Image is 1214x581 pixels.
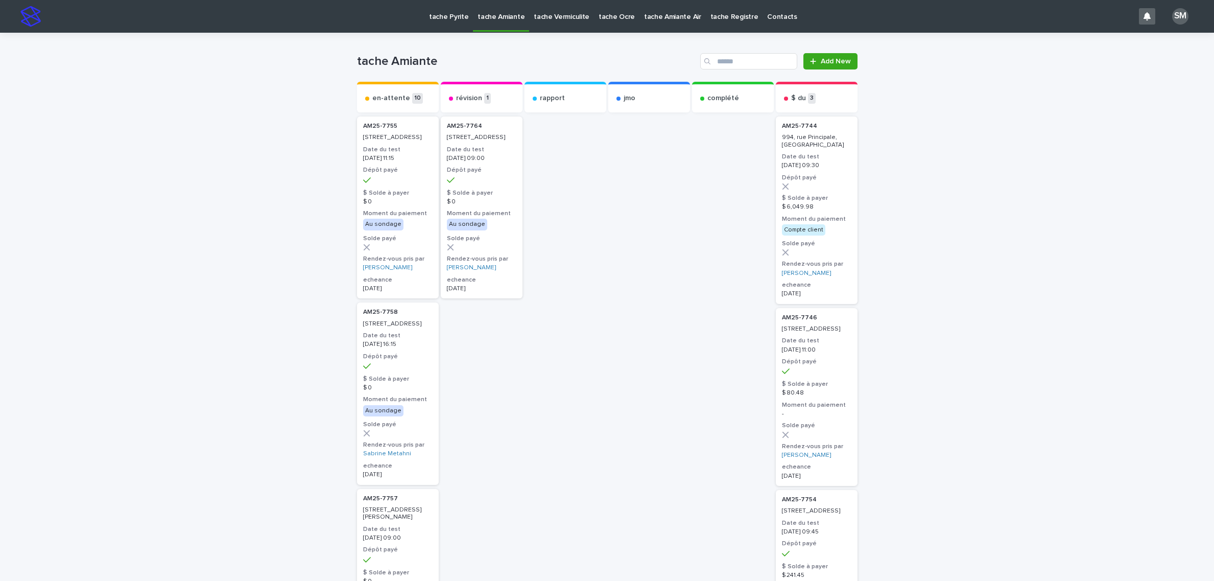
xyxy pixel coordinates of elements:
p: [DATE] 09:00 [447,155,516,162]
p: [STREET_ADDRESS] [782,507,851,515]
p: [STREET_ADDRESS][PERSON_NAME] [363,506,433,521]
a: AM25-7758 [STREET_ADDRESS]Date du test[DATE] 16:15Dépôt payé$ Solde à payer$ 0Moment du paiementA... [357,303,439,484]
p: [DATE] 09:45 [782,528,851,536]
p: [DATE] 09:00 [363,534,433,542]
h3: Date du test [782,337,851,345]
p: $ 241.45 [782,572,851,579]
h3: $ Solde à payer [782,563,851,571]
a: AM25-7764 [STREET_ADDRESS]Date du test[DATE] 09:00Dépôt payé$ Solde à payer$ 0Moment du paiementA... [441,117,522,298]
p: [DATE] [782,473,851,480]
p: 3 [808,93,816,104]
a: AM25-7755 [STREET_ADDRESS]Date du test[DATE] 11:15Dépôt payé$ Solde à payer$ 0Moment du paiementA... [357,117,439,298]
h3: Dépôt payé [782,174,851,182]
p: AM25-7744 [782,123,851,130]
h3: $ Solde à payer [447,189,516,197]
h3: $ Solde à payer [363,189,433,197]
div: Compte client [782,224,825,236]
a: AM25-7746 [STREET_ADDRESS]Date du test[DATE] 11:00Dépôt payé$ Solde à payer$ 80.48Moment du paiem... [776,308,858,486]
p: [DATE] [447,285,516,292]
h3: Solde payé [782,240,851,248]
h3: Solde payé [782,422,851,430]
p: révision [456,94,482,103]
h3: $ Solde à payer [782,380,851,388]
div: Au sondage [363,219,403,230]
p: [STREET_ADDRESS] [363,134,433,141]
h3: Solde payé [363,421,433,429]
p: [DATE] 11:15 [363,155,433,162]
p: - [782,410,851,417]
p: [DATE] [363,471,433,478]
p: AM25-7764 [447,123,516,130]
p: AM25-7755 [363,123,433,130]
p: AM25-7757 [363,495,433,502]
a: Sabrine Metahni [363,450,411,457]
p: AM25-7754 [782,496,851,503]
p: en-attente [372,94,410,103]
h3: Moment du paiement [363,210,433,218]
h3: $ Solde à payer [363,569,433,577]
p: [STREET_ADDRESS] [447,134,516,141]
p: [STREET_ADDRESS] [782,326,851,333]
p: [DATE] [782,290,851,297]
span: Add New [821,58,851,65]
h3: Dépôt payé [363,166,433,174]
p: [STREET_ADDRESS] [363,320,433,328]
p: [DATE] 09:30 [782,162,851,169]
h3: Dépôt payé [363,353,433,361]
h3: Rendez-vous pris par [782,443,851,451]
h3: $ Solde à payer [782,194,851,202]
h3: Date du test [363,332,433,340]
p: rapport [540,94,565,103]
h3: $ Solde à payer [363,375,433,383]
h3: Dépôt payé [447,166,516,174]
a: AM25-7744 994, rue Principale, [GEOGRAPHIC_DATA]Date du test[DATE] 09:30Dépôt payé$ Solde à payer... [776,117,858,304]
h3: Date du test [447,146,516,154]
h1: tache Amiante [357,54,697,69]
p: $ 0 [363,384,433,391]
p: 994, rue Principale, [GEOGRAPHIC_DATA] [782,134,851,149]
h3: echeance [363,276,433,284]
h3: echeance [363,462,433,470]
h3: Rendez-vous pris par [363,441,433,449]
h3: Moment du paiement [363,396,433,404]
h3: Date du test [782,519,851,527]
p: complété [707,94,739,103]
h3: Rendez-vous pris par [782,260,851,268]
img: stacker-logo-s-only.png [20,6,41,27]
a: [PERSON_NAME] [782,452,831,459]
h3: Solde payé [447,235,516,243]
h3: Solde payé [363,235,433,243]
p: jmo [624,94,635,103]
h3: Moment du paiement [447,210,516,218]
h3: Dépôt payé [363,546,433,554]
p: $ 80.48 [782,389,851,397]
h3: echeance [782,281,851,289]
p: 10 [412,93,423,104]
p: $ 0 [447,198,516,205]
a: Add New [803,53,857,69]
h3: Date du test [782,153,851,161]
input: Search [700,53,797,69]
div: SM [1172,8,1188,25]
p: [DATE] 11:00 [782,346,851,354]
p: $ 0 [363,198,433,205]
h3: Rendez-vous pris par [363,255,433,263]
h3: Dépôt payé [782,540,851,548]
div: Au sondage [447,219,487,230]
p: 1 [484,93,491,104]
a: [PERSON_NAME] [447,264,496,271]
p: AM25-7746 [782,314,851,321]
h3: echeance [782,463,851,471]
a: [PERSON_NAME] [782,270,831,277]
h3: Moment du paiement [782,401,851,409]
h3: Date du test [363,525,433,533]
p: [DATE] 16:15 [363,341,433,348]
a: [PERSON_NAME] [363,264,412,271]
p: AM25-7758 [363,309,433,316]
